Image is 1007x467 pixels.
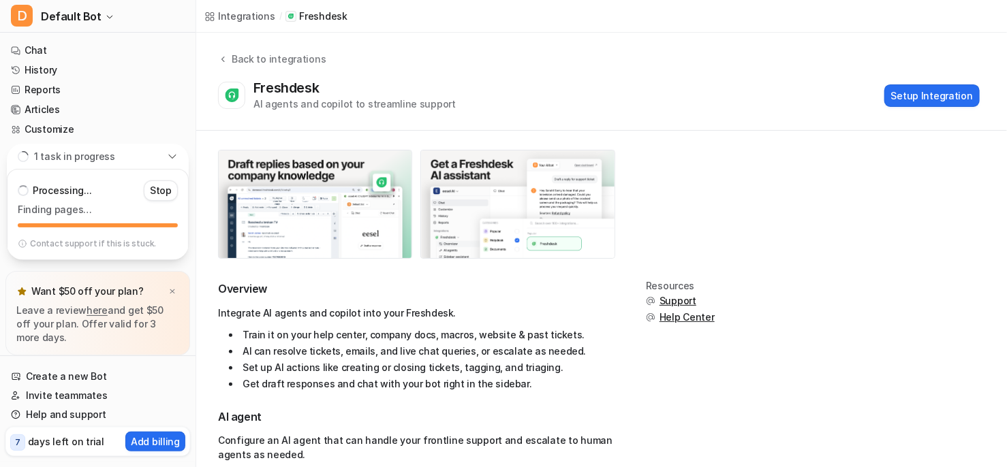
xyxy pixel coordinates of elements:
[660,294,696,308] span: Support
[150,184,172,197] p: Stop
[660,310,715,324] span: Help Center
[41,7,102,26] span: Default Bot
[279,10,282,22] span: /
[218,52,326,80] button: Back to integrations
[218,9,275,23] div: Integrations
[125,432,185,451] button: Add billing
[5,41,190,60] a: Chat
[229,327,613,343] li: Train it on your help center, company docs, macros, website & past tickets.
[5,120,190,139] a: Customize
[5,386,190,405] a: Invite teammates
[228,52,326,66] div: Back to integrations
[218,408,613,425] h3: AI agent
[229,359,613,376] li: Set up AI actions like creating or closing tickets, tagging, and triaging.
[646,296,655,306] img: support.svg
[5,80,190,99] a: Reports
[16,286,27,297] img: star
[18,204,178,215] p: Finding pages…
[33,184,91,197] p: Processing...
[218,280,613,297] h2: Overview
[5,61,190,80] a: History
[31,285,144,298] p: Want $50 off your plan?
[646,310,715,324] button: Help Center
[646,280,715,291] div: Resources
[15,436,20,449] p: 7
[884,84,980,107] button: Setup Integration
[5,367,190,386] a: Create a new Bot
[218,305,613,392] div: Integrate AI agents and copilot into your Freshdesk.
[285,10,347,23] a: Freshdesk
[253,97,456,111] div: AI agents and copilot to streamline support
[646,312,655,322] img: support.svg
[229,376,613,392] li: Get draft responses and chat with your bot right in the sidebar.
[87,304,108,316] a: here
[5,405,190,424] a: Help and support
[34,149,115,163] p: 1 task in progress
[144,180,178,201] button: Stop
[16,304,179,344] p: Leave a review and get $50 off your plan. Offer valid for 3 more days.
[253,80,324,96] div: Freshdesk
[646,294,715,308] button: Support
[28,434,104,449] p: days left on trial
[299,10,347,23] p: Freshdesk
[11,5,33,27] span: D
[30,238,156,249] p: Contact support if this is stuck.
[131,434,180,449] p: Add billing
[229,343,613,359] li: AI can resolve tickets, emails, and live chat queries, or escalate as needed.
[204,9,275,23] a: Integrations
[168,287,176,296] img: x
[5,100,190,119] a: Articles
[218,433,613,462] p: Configure an AI agent that can handle your frontline support and escalate to human agents as needed.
